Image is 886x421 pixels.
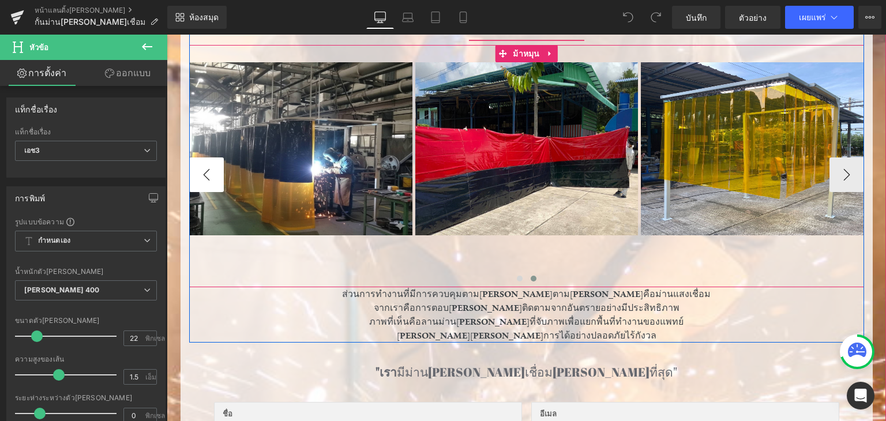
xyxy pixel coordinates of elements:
[394,6,422,29] a: แล็ปท็อป
[15,316,99,325] font: ขนาดตัว[PERSON_NAME]
[47,367,355,393] input: ชื่อ
[449,6,477,29] a: มือถือ
[35,6,125,14] font: หน้าแลนดิ้ง[PERSON_NAME]
[35,17,145,27] font: กั้นม่าน[PERSON_NAME]เชื่อม
[15,355,64,363] font: ความสูงของเส้น
[207,268,513,279] font: จากเราคือการตอบ[PERSON_NAME]ติดตามจากอันตรายอย่างมีประสิทธิภาพ
[189,12,219,22] font: ห้องสมุด
[24,146,40,155] font: เอช3
[145,411,166,420] font: พิกเซล
[15,393,132,402] font: ระยะห่างระหว่างตัว[PERSON_NAME]
[145,373,156,381] font: เอ็ม
[15,267,103,276] font: น้ำหนักตัว[PERSON_NAME]
[725,6,780,29] a: ตัวอย่าง
[365,367,673,393] input: อีเมล
[145,334,166,343] font: พิกเซล
[15,193,45,203] font: การพิมพ์
[366,6,394,29] a: เดสก์ท็อป
[15,127,51,136] font: แท็กชื่อเรื่อง
[167,6,227,29] a: ห้องสมุดใหม่
[35,6,167,15] a: หน้าแลนดิ้ง[PERSON_NAME]
[175,254,544,265] font: ส่วนการทำงานที่มีการควบคุมตาม[PERSON_NAME]ตาม[PERSON_NAME]คือม่านแสงเชื่อม
[785,6,854,29] button: เผยแพร่
[686,13,707,22] font: บันทึก
[116,67,151,78] font: ออกแบบ
[38,236,70,245] font: กำหนดเอง
[858,6,881,29] button: มากกว่า
[644,6,667,29] button: ทำซ้ำ
[28,67,66,78] font: การตั้งค่า
[15,104,58,114] font: แท็กชื่อเรื่อง
[86,60,170,86] a: ออกแบบ
[230,295,490,307] font: [PERSON_NAME][PERSON_NAME]การได้อย่างปลอดภัยไร้กังวล
[24,285,99,294] font: [PERSON_NAME] 400
[346,14,373,24] font: ม้าหมุน
[799,12,826,22] font: เผยแพร่
[376,10,391,28] a: ขยาย / ยุบ
[202,281,517,293] font: ภาพที่เห็นคือลานม่าน[PERSON_NAME]ที่จับภาพเพื่อแยกพื้นที่ทำงานของแพทย์
[230,329,510,345] font: มีม่าน[PERSON_NAME]เชื่อม[PERSON_NAME]ที่สุด"
[847,382,874,409] div: เปิดอินเตอร์คอม Messenger
[15,217,64,226] font: รูปแบบข้อความ
[209,329,230,345] font: "เรา
[29,43,48,52] font: หัวข้อ
[422,6,449,29] a: แท็บเล็ต
[617,6,640,29] button: เลิกทำ
[739,13,767,22] font: ตัวอย่าง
